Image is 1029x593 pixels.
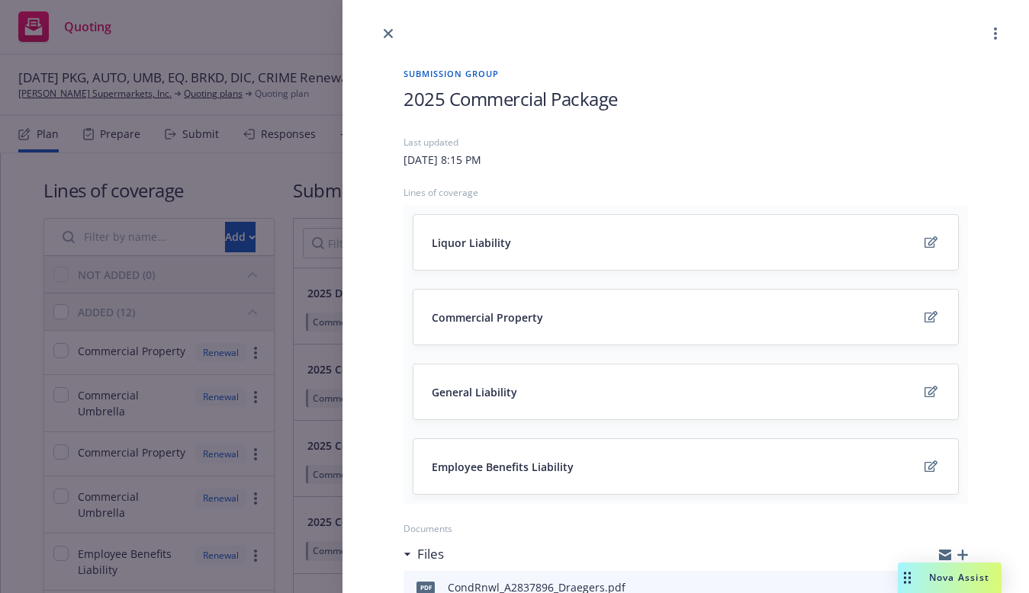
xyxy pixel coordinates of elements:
a: close [379,24,397,43]
button: Nova Assist [898,563,1002,593]
a: edit [921,457,940,476]
a: edit [921,383,940,401]
span: Submission group [404,67,968,80]
div: Lines of coverage [404,186,968,199]
div: Documents [404,522,968,535]
div: Files [404,544,444,564]
div: Drag to move [898,563,917,593]
span: Employee Benefits Liability [432,459,574,475]
h3: Files [417,544,444,564]
div: Last updated [404,136,968,149]
span: Commercial Property [432,309,543,325]
span: General Liability [432,384,517,400]
span: Liquor Liability [432,235,511,251]
a: more [986,24,1005,43]
span: 2025 Commercial Package [404,86,618,111]
div: [DATE] 8:15 PM [404,152,481,168]
a: edit [921,308,940,326]
a: edit [921,233,940,252]
span: pdf [416,582,435,593]
span: Nova Assist [929,571,989,584]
